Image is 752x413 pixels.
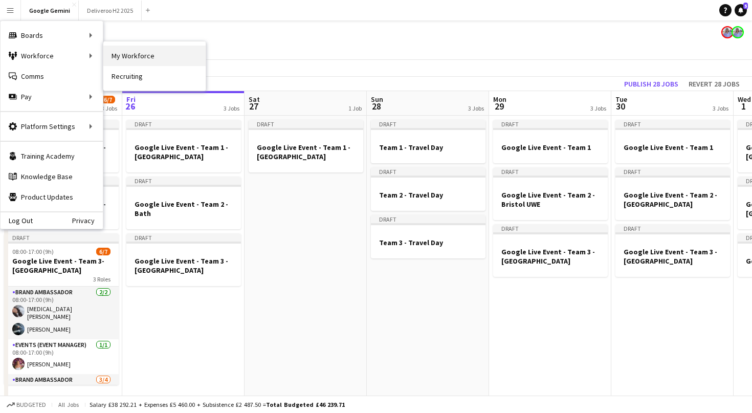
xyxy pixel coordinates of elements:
div: Draft [615,167,730,176]
div: Draft [493,167,608,176]
div: Draft [126,233,241,242]
app-card-role: Events (Event Manager)1/108:00-17:00 (9h)[PERSON_NAME] [4,339,119,374]
h3: Google Live Event - Team 2 - Bath [126,200,241,218]
span: Fri [126,95,136,104]
app-job-card: DraftGoogle Live Event - Team 3 - [GEOGRAPHIC_DATA] [126,233,241,286]
h3: Google Live Event - Team 3 - [GEOGRAPHIC_DATA] [615,247,730,266]
h3: Team 2 - Travel Day [371,190,485,200]
a: Log Out [1,216,33,225]
span: 08:00-17:00 (9h) [12,248,54,255]
span: Budgeted [16,401,46,408]
h3: Team 3 - Travel Day [371,238,485,247]
span: Sun [371,95,383,104]
app-job-card: DraftGoogle Live Event - Team 3 - [GEOGRAPHIC_DATA] [493,224,608,277]
button: Deliveroo H2 2025 [79,1,142,20]
span: 26 [125,100,136,112]
a: Comms [1,66,103,86]
a: Training Academy [1,146,103,166]
app-user-avatar: Lucy Hillier [721,26,734,38]
div: Platform Settings [1,116,103,137]
div: Workforce [1,46,103,66]
app-job-card: DraftGoogle Live Event - Team 1 [615,120,730,163]
app-job-card: DraftTeam 3 - Travel Day [371,215,485,258]
app-job-card: DraftTeam 2 - Travel Day [371,167,485,211]
app-job-card: Draft08:00-17:00 (9h)6/7Google Live Event - Team 3- [GEOGRAPHIC_DATA]3 RolesBrand Ambassador2/208... [4,233,119,385]
div: 3 Jobs [713,104,728,112]
div: DraftGoogle Live Event - Team 2 - Bristol UWE [493,167,608,220]
button: Budgeted [5,399,48,410]
button: Publish 28 jobs [620,77,682,91]
span: Tue [615,95,627,104]
span: 27 [247,100,260,112]
span: 1 [736,100,751,112]
div: Draft [4,233,119,242]
div: Draft [126,177,241,185]
h3: Google Live Event - Team 1 [615,143,730,152]
span: Wed [738,95,751,104]
a: Privacy [72,216,103,225]
app-job-card: DraftGoogle Live Event - Team 1 [493,120,608,163]
h3: Google Live Event - Team 2 - Bristol UWE [493,190,608,209]
app-job-card: DraftGoogle Live Event - Team 3 - [GEOGRAPHIC_DATA] [615,224,730,277]
span: 6/7 [101,96,115,103]
div: 3 Jobs [590,104,606,112]
div: 1 Job [348,104,362,112]
div: Draft [615,224,730,232]
span: 29 [492,100,506,112]
div: Draft [371,120,485,128]
h3: Google Live Event - Team 3 - [GEOGRAPHIC_DATA] [126,256,241,275]
div: Draft [615,120,730,128]
div: Pay [1,86,103,107]
h3: Google Live Event - Team 3 - [GEOGRAPHIC_DATA] [493,247,608,266]
div: Salary £38 292.21 + Expenses £5 460.00 + Subsistence £2 487.50 = [90,401,345,408]
div: Boards [1,25,103,46]
span: 30 [614,100,627,112]
a: 5 [735,4,747,16]
a: Knowledge Base [1,166,103,187]
span: Sat [249,95,260,104]
div: 3 Jobs [101,104,117,112]
a: Product Updates [1,187,103,207]
div: DraftGoogle Live Event - Team 2 - Bath [126,177,241,229]
app-job-card: DraftGoogle Live Event - Team 1 - [GEOGRAPHIC_DATA] [126,120,241,172]
button: Google Gemini [21,1,79,20]
a: Recruiting [103,66,206,86]
h3: Google Live Event - Team 1 - [GEOGRAPHIC_DATA] [126,143,241,161]
div: Draft [493,224,608,232]
a: My Workforce [103,46,206,66]
button: Revert 28 jobs [684,77,744,91]
span: Mon [493,95,506,104]
h3: Google Live Event - Team 2 - [GEOGRAPHIC_DATA] [615,190,730,209]
div: Draft [249,120,363,128]
app-job-card: DraftGoogle Live Event - Team 1 - [GEOGRAPHIC_DATA] [249,120,363,172]
div: DraftTeam 1 - Travel Day [371,120,485,163]
span: 28 [369,100,383,112]
h3: Google Live Event - Team 3- [GEOGRAPHIC_DATA] [4,256,119,275]
div: Draft [371,215,485,223]
span: Total Budgeted £46 239.71 [266,401,345,408]
h3: Team 1 - Travel Day [371,143,485,152]
div: 3 Jobs [224,104,239,112]
span: All jobs [56,401,81,408]
div: Draft [371,167,485,176]
div: Draft [126,120,241,128]
span: 3 Roles [93,275,110,283]
span: 5 [743,3,748,9]
app-card-role: Brand Ambassador2/208:00-17:00 (9h)[MEDICAL_DATA][PERSON_NAME][PERSON_NAME] [4,287,119,339]
h3: Google Live Event - Team 1 [493,143,608,152]
app-job-card: DraftGoogle Live Event - Team 2 - [GEOGRAPHIC_DATA] [615,167,730,220]
span: 6/7 [96,248,110,255]
h3: Google Live Event - Team 1 - [GEOGRAPHIC_DATA] [249,143,363,161]
div: Draft [493,120,608,128]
